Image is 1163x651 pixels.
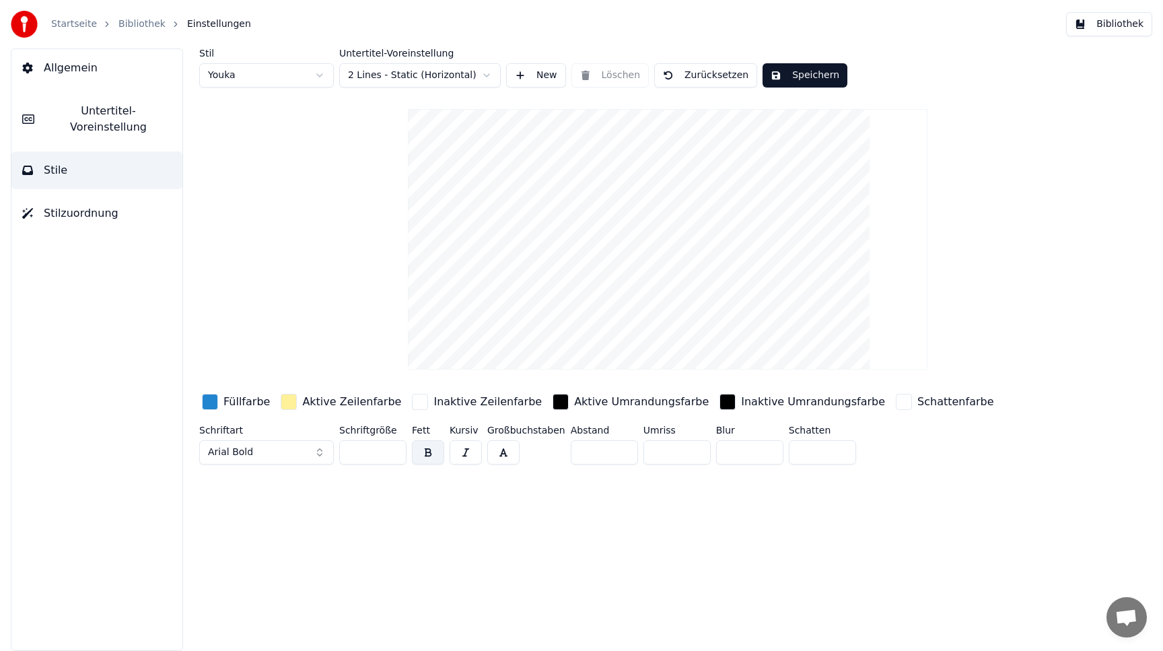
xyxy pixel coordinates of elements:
[44,205,118,221] span: Stilzuordnung
[487,425,565,435] label: Großbuchstaben
[741,394,885,410] div: Inaktive Umrandungsfarbe
[917,394,993,410] div: Schattenfarbe
[763,63,847,88] button: Speichern
[208,446,253,459] span: Arial Bold
[571,425,638,435] label: Abstand
[412,425,444,435] label: Fett
[716,425,783,435] label: Blur
[1066,12,1152,36] button: Bibliothek
[654,63,757,88] button: Zurücksetzen
[302,394,401,410] div: Aktive Zeilenfarbe
[789,425,856,435] label: Schatten
[409,391,544,413] button: Inaktive Zeilenfarbe
[44,162,67,178] span: Stile
[199,391,273,413] button: Füllfarbe
[893,391,996,413] button: Schattenfarbe
[450,425,482,435] label: Kursiv
[433,394,542,410] div: Inaktive Zeilenfarbe
[11,195,182,232] button: Stilzuordnung
[11,49,182,87] button: Allgemein
[51,18,251,31] nav: breadcrumb
[199,48,334,58] label: Stil
[118,18,166,31] a: Bibliothek
[223,394,270,410] div: Füllfarbe
[1106,597,1147,638] a: Chat öffnen
[45,103,172,135] span: Untertitel-Voreinstellung
[11,151,182,189] button: Stile
[199,425,334,435] label: Schriftart
[11,11,38,38] img: youka
[506,63,566,88] button: New
[278,391,404,413] button: Aktive Zeilenfarbe
[51,18,97,31] a: Startseite
[44,60,98,76] span: Allgemein
[339,425,407,435] label: Schriftgröße
[339,48,501,58] label: Untertitel-Voreinstellung
[574,394,709,410] div: Aktive Umrandungsfarbe
[11,92,182,146] button: Untertitel-Voreinstellung
[550,391,711,413] button: Aktive Umrandungsfarbe
[643,425,711,435] label: Umriss
[717,391,888,413] button: Inaktive Umrandungsfarbe
[187,18,251,31] span: Einstellungen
